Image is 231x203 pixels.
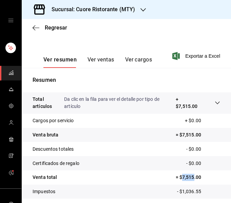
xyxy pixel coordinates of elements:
p: = $7,515.00 [176,131,220,139]
button: Ver cargos [125,56,152,68]
button: Exportar a Excel [174,52,220,60]
button: Regresar [33,24,67,31]
p: - $1,036.55 [177,188,220,195]
p: Impuestos [33,188,55,195]
p: Venta bruta [33,131,58,139]
button: open drawer [8,18,14,23]
button: Ver resumen [43,56,77,68]
p: + $0.00 [185,117,220,124]
p: Venta total [33,174,57,181]
h3: Sucursal: Cuore Ristorante (MTY) [46,5,135,14]
p: Resumen [33,76,220,84]
p: Da clic en la fila para ver el detalle por tipo de artículo [64,96,176,110]
p: = $7,515.00 [176,174,220,181]
p: + $7,515.00 [176,96,201,110]
button: Ver ventas [88,56,114,68]
p: - $0.00 [186,160,220,167]
p: Total artículos [33,96,64,110]
span: Regresar [45,24,67,31]
p: Descuentos totales [33,146,74,153]
p: Cargos por servicio [33,117,74,124]
div: navigation tabs [43,56,152,68]
p: - $0.00 [186,146,220,153]
p: Certificados de regalo [33,160,79,167]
